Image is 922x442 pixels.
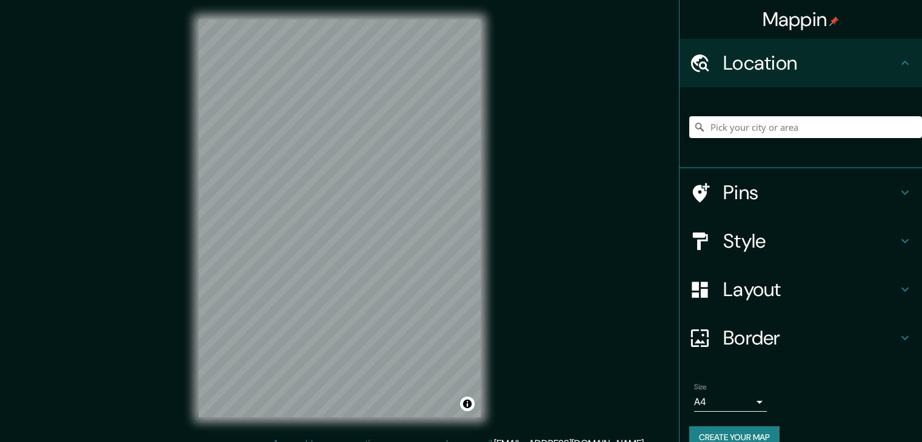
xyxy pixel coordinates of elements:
div: Layout [680,265,922,314]
h4: Style [723,229,898,253]
div: A4 [694,392,767,412]
input: Pick your city or area [689,116,922,138]
h4: Layout [723,277,898,302]
h4: Mappin [763,7,840,31]
canvas: Map [199,19,481,417]
div: Style [680,217,922,265]
div: Pins [680,168,922,217]
h4: Pins [723,180,898,205]
div: Location [680,39,922,87]
img: pin-icon.png [829,16,839,26]
div: Border [680,314,922,362]
h4: Border [723,326,898,350]
button: Toggle attribution [460,397,475,411]
label: Size [694,382,707,392]
h4: Location [723,51,898,75]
